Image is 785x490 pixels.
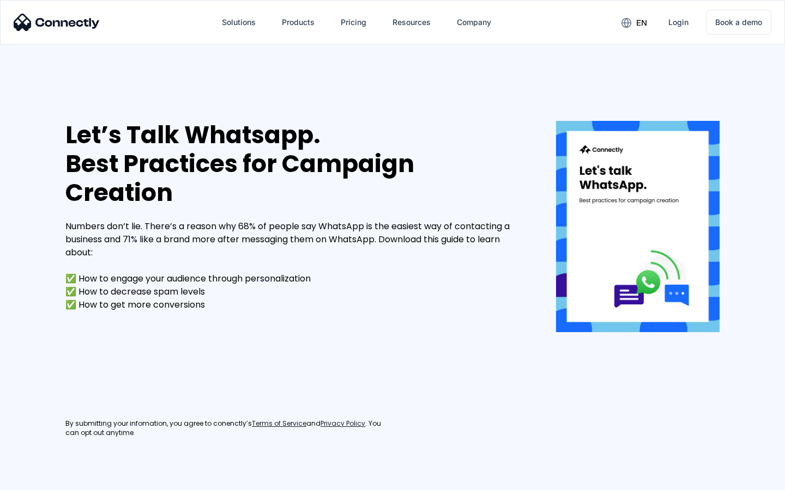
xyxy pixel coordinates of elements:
[321,419,365,428] a: Privacy Policy
[213,9,264,35] div: Solutions
[65,121,523,207] div: Let’s Talk Whatsapp. Best Practices for Campaign Creation
[22,471,65,486] ul: Language list
[273,9,323,35] div: Products
[222,15,256,30] div: Solutions
[636,15,647,30] div: en
[668,15,689,30] div: Login
[457,15,491,30] div: Company
[660,9,697,35] a: Login
[65,220,523,311] div: Numbers don’t lie. There’s a reason why 68% of people say WhatsApp is the easiest way of contacti...
[341,15,366,30] div: Pricing
[613,14,655,30] div: en
[65,419,392,438] div: By submitting your infomation, you agree to conenctly’s and . You can opt out anytime.
[11,471,65,486] aside: Language selected: English
[384,9,439,35] div: Resources
[332,9,375,35] a: Pricing
[392,15,431,30] div: Resources
[706,10,771,35] a: Book a demo
[252,419,306,428] a: Terms of Service
[448,9,500,35] div: Company
[14,14,100,31] img: Connectly Logo
[65,324,338,406] iframe: Form 0
[282,15,315,30] div: Products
